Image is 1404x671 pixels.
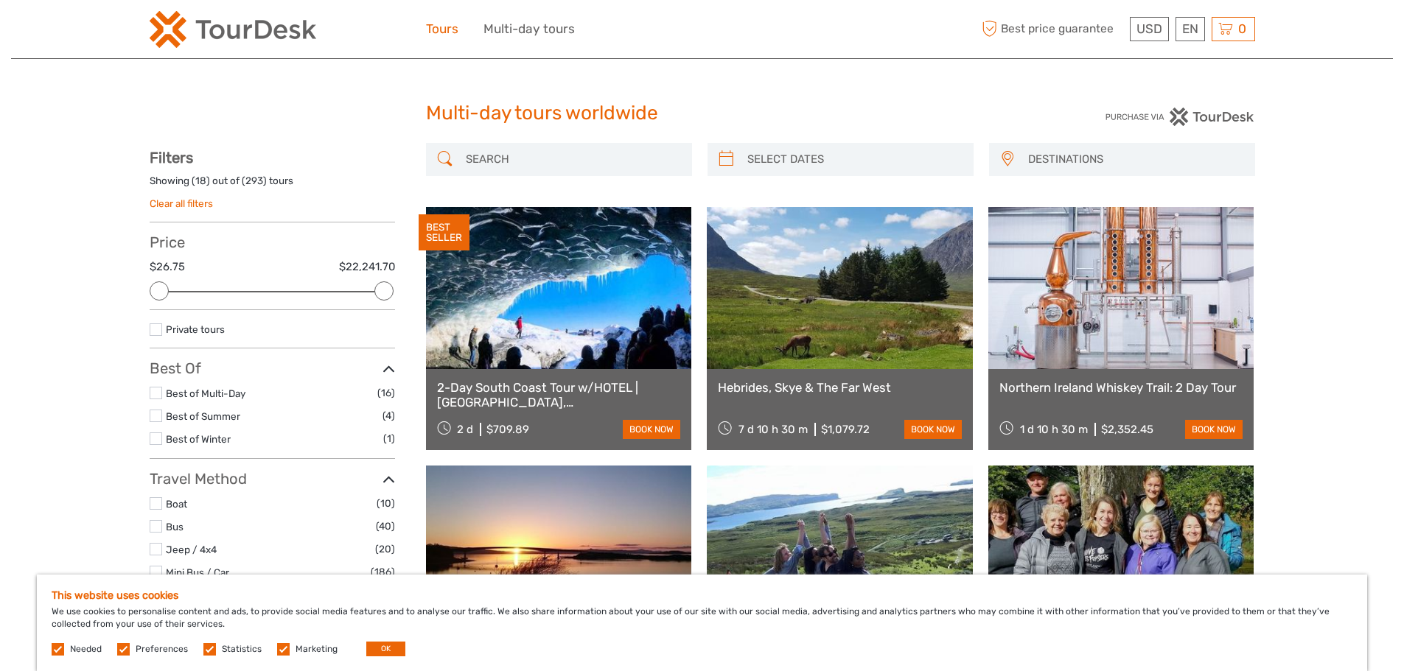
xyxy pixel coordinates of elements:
a: Best of Winter [166,433,231,445]
h3: Price [150,233,395,251]
label: Statistics [222,643,262,656]
label: 293 [245,174,263,188]
a: Best of Multi-Day [166,387,245,399]
a: Northern Ireland Whiskey Trail: 2 Day Tour [999,380,1243,395]
a: Multi-day tours [483,18,575,40]
span: Best price guarantee [979,17,1126,41]
span: USD [1136,21,1162,36]
a: 2-Day South Coast Tour w/HOTEL | [GEOGRAPHIC_DATA], [GEOGRAPHIC_DATA], [GEOGRAPHIC_DATA] & Waterf... [437,380,681,410]
span: (20) [375,541,395,558]
div: $709.89 [486,423,529,436]
h3: Travel Method [150,470,395,488]
a: Tours [426,18,458,40]
a: Private tours [166,323,225,335]
div: $1,079.72 [821,423,870,436]
a: book now [1185,420,1243,439]
p: We're away right now. Please check back later! [21,26,167,38]
button: Open LiveChat chat widget [170,23,187,41]
label: 18 [195,174,206,188]
div: We use cookies to personalise content and ads, to provide social media features and to analyse ou... [37,575,1367,671]
h1: Multi-day tours worldwide [426,102,979,125]
span: 1 d 10 h 30 m [1020,423,1088,436]
a: Mini Bus / Car [166,566,229,578]
a: Hebrides, Skye & The Far West [718,380,962,395]
button: DESTINATIONS [1021,147,1248,172]
div: BEST SELLER [419,214,469,251]
span: (186) [371,563,395,580]
label: $22,241.70 [339,259,395,275]
h3: Best Of [150,359,395,377]
div: $2,352.45 [1101,423,1153,436]
a: Boat [166,498,187,510]
div: EN [1176,17,1205,41]
span: 0 [1236,21,1248,36]
span: (10) [377,495,395,512]
a: Best of Summer [166,410,240,422]
label: Preferences [136,643,188,656]
span: 7 d 10 h 30 m [738,423,808,436]
span: (1) [383,430,395,447]
label: Needed [70,643,102,656]
input: SELECT DATES [741,147,966,172]
strong: Filters [150,149,193,166]
span: (4) [383,407,395,424]
label: Marketing [296,643,338,656]
label: $26.75 [150,259,185,275]
span: 2 d [457,423,473,436]
a: Jeep / 4x4 [166,544,217,555]
div: Showing ( ) out of ( ) tours [150,174,395,197]
img: PurchaseViaTourDesk.png [1105,108,1254,126]
span: (16) [377,384,395,401]
input: SEARCH [460,147,685,172]
button: OK [366,642,405,656]
a: Bus [166,521,184,533]
a: book now [623,420,680,439]
a: book now [904,420,962,439]
a: Clear all filters [150,197,213,209]
img: 2254-3441b4b5-4e5f-4d00-b396-31f1d84a6ebf_logo_small.png [150,11,316,48]
span: (40) [376,518,395,535]
h5: This website uses cookies [52,589,1352,602]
